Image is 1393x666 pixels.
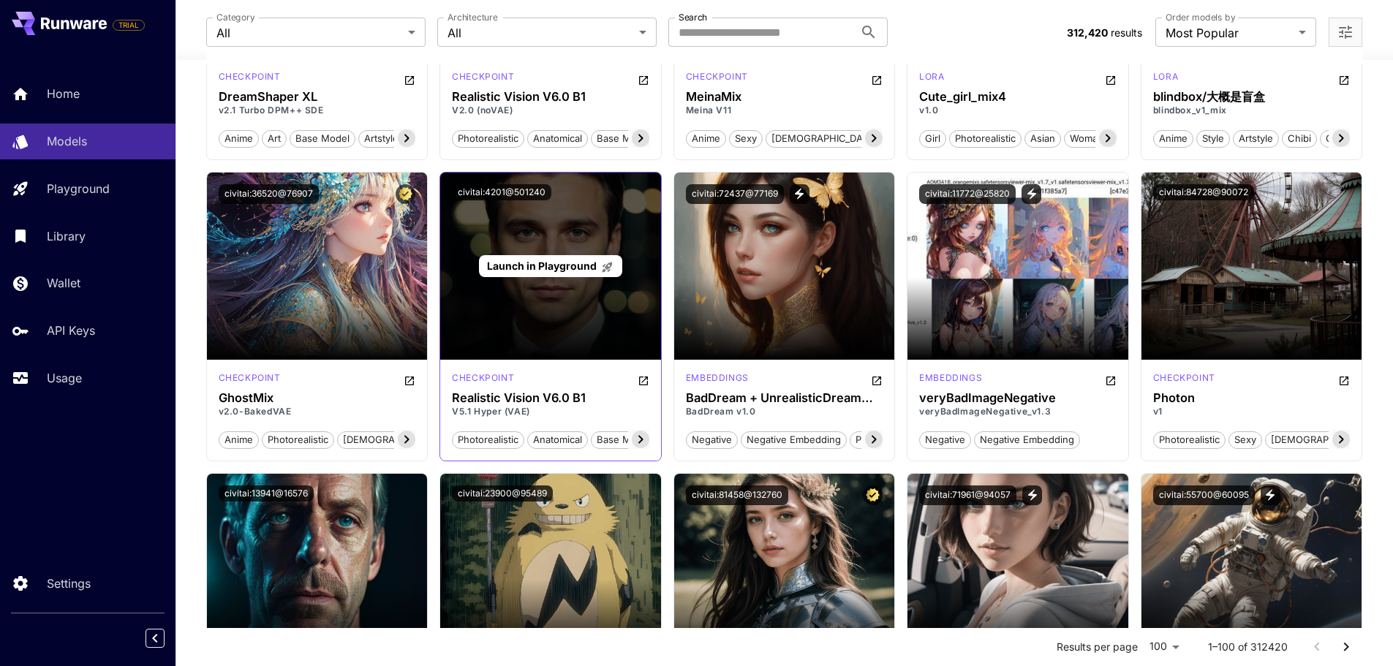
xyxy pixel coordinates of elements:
[528,132,587,146] span: anatomical
[146,629,165,648] button: Collapse sidebar
[290,132,355,146] span: base model
[452,485,553,502] button: civitai:23900@95489
[591,430,657,449] button: base model
[219,184,319,204] button: civitai:36520@76907
[1057,640,1138,654] p: Results per page
[919,70,944,88] div: SD 1.5
[219,104,416,117] p: v2.1 Turbo DPM++ SDE
[219,485,314,502] button: civitai:13941@16576
[591,129,657,148] button: base model
[262,430,334,449] button: photorealistic
[1166,24,1293,42] span: Most Popular
[850,430,927,449] button: photo realistic
[219,371,281,389] div: SD 1.5
[452,90,649,104] h3: Realistic Vision V6.0 B1
[156,625,175,651] div: Collapse sidebar
[1234,132,1278,146] span: artstyle
[1338,70,1350,88] button: Open in CivitAI
[1233,129,1279,148] button: artstyle
[686,90,883,104] h3: MeinaMix
[850,433,926,447] span: photo realistic
[919,129,946,148] button: girl
[949,129,1022,148] button: photorealistic
[337,430,455,449] button: [DEMOGRAPHIC_DATA]
[452,104,649,117] p: V2.0 (noVAE)
[219,70,281,88] div: SDXL Turbo
[790,184,809,204] button: View trigger words
[1144,636,1185,657] div: 100
[592,433,656,447] span: base model
[452,70,514,83] p: checkpoint
[1283,132,1316,146] span: chibi
[219,70,281,83] p: checkpoint
[1338,371,1350,389] button: Open in CivitAI
[452,184,551,200] button: civitai:4201@501240
[479,255,622,278] a: Launch in Playground
[262,129,287,148] button: art
[863,485,883,505] button: Certified Model – Vetted for best performance and includes a commercial license.
[1153,430,1226,449] button: photorealistic
[1337,23,1354,42] button: Open more filters
[1153,129,1193,148] button: anime
[919,391,1117,405] h3: veryBadImageNegative
[1105,70,1117,88] button: Open in CivitAI
[1208,640,1288,654] p: 1–100 of 312420
[741,433,846,447] span: negative embedding
[216,24,402,42] span: All
[1228,430,1262,449] button: sexy
[1320,129,1354,148] button: cute
[216,11,255,23] label: Category
[919,371,982,389] div: SD 1.5
[766,129,883,148] button: [DEMOGRAPHIC_DATA]
[687,132,725,146] span: anime
[919,430,971,449] button: negative
[1229,433,1261,447] span: sexy
[452,129,524,148] button: photorealistic
[729,129,763,148] button: sexy
[871,70,883,88] button: Open in CivitAI
[919,70,944,83] p: lora
[47,85,80,102] p: Home
[686,371,749,385] p: embeddings
[1266,433,1382,447] span: [DEMOGRAPHIC_DATA]
[1282,129,1317,148] button: chibi
[338,433,454,447] span: [DEMOGRAPHIC_DATA]
[686,485,788,505] button: civitai:81458@132760
[686,70,748,88] div: SD 1.5
[1153,90,1351,104] h3: blindbox/大概是盲盒
[871,371,883,389] button: Open in CivitAI
[1265,430,1383,449] button: [DEMOGRAPHIC_DATA]
[686,430,738,449] button: negative
[452,371,514,385] p: checkpoint
[219,433,258,447] span: anime
[766,132,883,146] span: [DEMOGRAPHIC_DATA]
[1153,371,1215,389] div: SD 1.5
[47,274,80,292] p: Wallet
[453,132,524,146] span: photorealistic
[1153,391,1351,405] h3: Photon
[263,433,333,447] span: photorealistic
[919,485,1016,505] button: civitai:71961@94057
[686,391,883,405] h3: BadDream + UnrealisticDream (Negative Embeddings)
[219,391,416,405] h3: GhostMix
[113,16,145,34] span: Add your payment card to enable full platform functionality.
[1153,485,1255,505] button: civitai:55700@60095
[1024,129,1061,148] button: asian
[448,11,497,23] label: Architecture
[1025,132,1060,146] span: asian
[919,184,1016,204] button: civitai:11772@25820
[686,184,784,204] button: civitai:72437@77169
[1153,184,1254,200] button: civitai:84728@90072
[359,132,404,146] span: artstyle
[219,371,281,385] p: checkpoint
[919,104,1117,117] p: v1.0
[919,90,1117,104] div: Cute_girl_mix4
[1153,405,1351,418] p: v1
[47,132,87,150] p: Models
[592,132,656,146] span: base model
[920,433,970,447] span: negative
[219,90,416,104] h3: DreamShaper XL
